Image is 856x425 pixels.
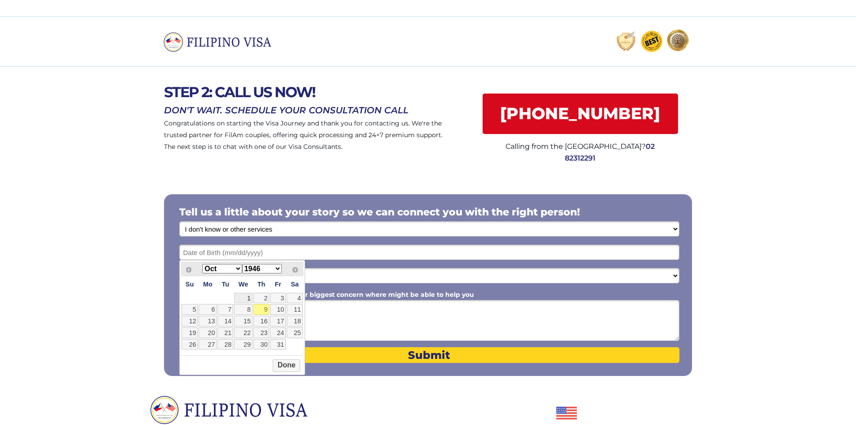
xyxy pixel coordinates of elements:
[199,327,217,338] a: 20
[239,281,248,288] span: Wednesday
[257,281,266,288] span: Thursday
[179,347,679,363] button: Submit
[202,264,242,273] select: Select month
[182,339,198,350] a: 26
[287,316,303,327] a: 18
[179,206,580,218] span: Tell us a little about your story so we can connect you with the right person!
[273,359,300,372] button: Done
[222,281,229,288] span: Tuesday
[164,119,443,151] span: Congratulations on starting the Visa Journey and thank you for contacting us. We're the trusted p...
[287,293,303,304] a: 4
[179,349,679,362] span: Submit
[270,293,286,304] a: 3
[253,293,269,304] a: 2
[483,94,678,134] a: [PHONE_NUMBER]
[203,281,213,288] span: Monday
[253,339,269,350] a: 30
[242,264,282,273] select: Select year
[270,327,286,338] a: 24
[217,327,233,338] a: 21
[270,304,286,315] a: 10
[270,339,286,350] a: 31
[217,304,233,315] a: 7
[234,316,253,327] a: 15
[270,316,286,327] a: 17
[506,142,646,151] span: Calling from the [GEOGRAPHIC_DATA]?
[253,316,269,327] a: 16
[287,304,303,315] a: 11
[199,304,217,315] a: 6
[199,339,217,350] a: 27
[291,281,299,288] span: Saturday
[164,105,408,116] span: DON'T WAIT. SCHEDULE YOUR CONSULTATION CALL
[287,327,303,338] a: 25
[275,281,281,288] span: Friday
[253,327,269,338] a: 23
[164,83,315,101] span: STEP 2: CALL US NOW!
[179,291,474,299] span: Please share your story or provide your biggest concern where might be able to help you
[182,304,198,315] a: 5
[179,245,679,260] input: Date of Birth (mm/dd/yyyy)
[234,327,253,338] a: 22
[182,316,198,327] a: 12
[182,327,198,338] a: 19
[483,104,678,123] span: [PHONE_NUMBER]
[217,339,233,350] a: 28
[234,293,253,304] a: 1
[217,316,233,327] a: 14
[234,339,253,350] a: 29
[253,304,269,315] a: 9
[199,316,217,327] a: 13
[234,304,253,315] a: 8
[186,281,194,288] span: Sunday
